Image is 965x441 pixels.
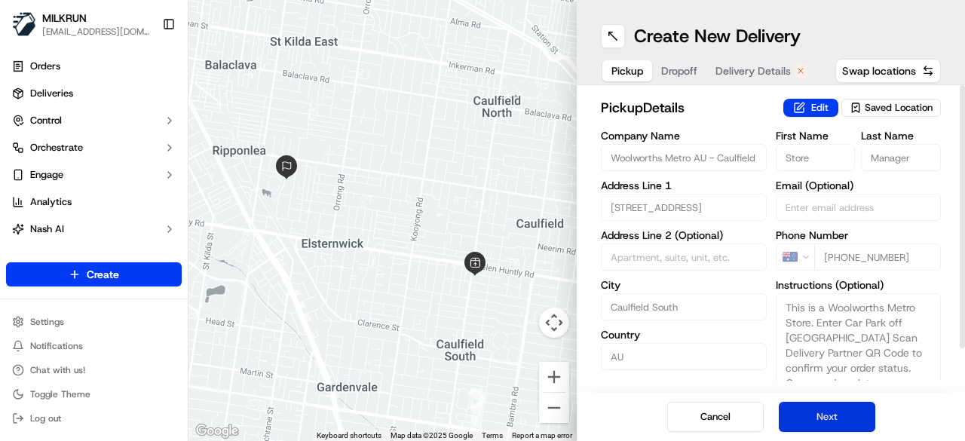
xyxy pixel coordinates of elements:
[776,144,856,171] input: Enter first name
[776,194,942,221] input: Enter email address
[779,402,875,432] button: Next
[6,384,182,405] button: Toggle Theme
[687,379,767,390] label: Zip Code
[539,393,569,423] button: Zoom out
[601,130,767,141] label: Company Name
[30,60,60,73] span: Orders
[865,101,933,115] span: Saved Location
[6,190,182,214] a: Analytics
[482,431,503,439] a: Terms (opens in new tab)
[776,230,942,240] label: Phone Number
[30,222,64,236] span: Nash AI
[30,114,62,127] span: Control
[776,180,942,191] label: Email (Optional)
[30,340,83,352] span: Notifications
[6,244,182,268] a: Product Catalog
[841,97,941,118] button: Saved Location
[601,343,767,370] input: Enter country
[842,63,916,78] span: Swap locations
[30,168,63,182] span: Engage
[30,364,85,376] span: Chat with us!
[391,431,473,439] span: Map data ©2025 Google
[6,81,182,106] a: Deliveries
[667,402,764,432] button: Cancel
[42,11,87,26] button: MILKRUN
[6,109,182,133] button: Control
[192,421,242,441] a: Open this area in Google Maps (opens a new window)
[783,99,838,117] button: Edit
[601,180,767,191] label: Address Line 1
[601,280,767,290] label: City
[861,144,941,171] input: Enter last name
[776,293,942,406] textarea: This is a Woolworths Metro Store. Enter Car Park off [GEOGRAPHIC_DATA] Scan Delivery Partner QR C...
[835,59,941,83] button: Swap locations
[601,230,767,240] label: Address Line 2 (Optional)
[6,54,182,78] a: Orders
[601,293,767,320] input: Enter city
[12,12,36,36] img: MILKRUN
[539,308,569,338] button: Map camera controls
[30,412,61,424] span: Log out
[776,130,856,141] label: First Name
[601,144,767,171] input: Enter company name
[814,243,942,271] input: Enter phone number
[6,335,182,357] button: Notifications
[661,63,697,78] span: Dropoff
[6,136,182,160] button: Orchestrate
[601,379,681,390] label: State
[715,63,791,78] span: Delivery Details
[30,250,103,263] span: Product Catalog
[30,87,73,100] span: Deliveries
[776,280,942,290] label: Instructions (Optional)
[317,430,381,441] button: Keyboard shortcuts
[6,163,182,187] button: Engage
[6,360,182,381] button: Chat with us!
[601,97,774,118] h2: pickup Details
[192,421,242,441] img: Google
[30,316,64,328] span: Settings
[6,262,182,286] button: Create
[6,6,156,42] button: MILKRUNMILKRUN[EMAIL_ADDRESS][DOMAIN_NAME]
[601,329,767,340] label: Country
[601,243,767,271] input: Apartment, suite, unit, etc.
[861,130,941,141] label: Last Name
[6,311,182,332] button: Settings
[6,408,182,429] button: Log out
[30,388,90,400] span: Toggle Theme
[611,63,643,78] span: Pickup
[601,194,767,221] input: Enter address
[30,141,83,155] span: Orchestrate
[87,267,119,282] span: Create
[634,24,801,48] h1: Create New Delivery
[512,431,572,439] a: Report a map error
[42,26,150,38] button: [EMAIL_ADDRESS][DOMAIN_NAME]
[30,195,72,209] span: Analytics
[539,362,569,392] button: Zoom in
[6,217,182,241] button: Nash AI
